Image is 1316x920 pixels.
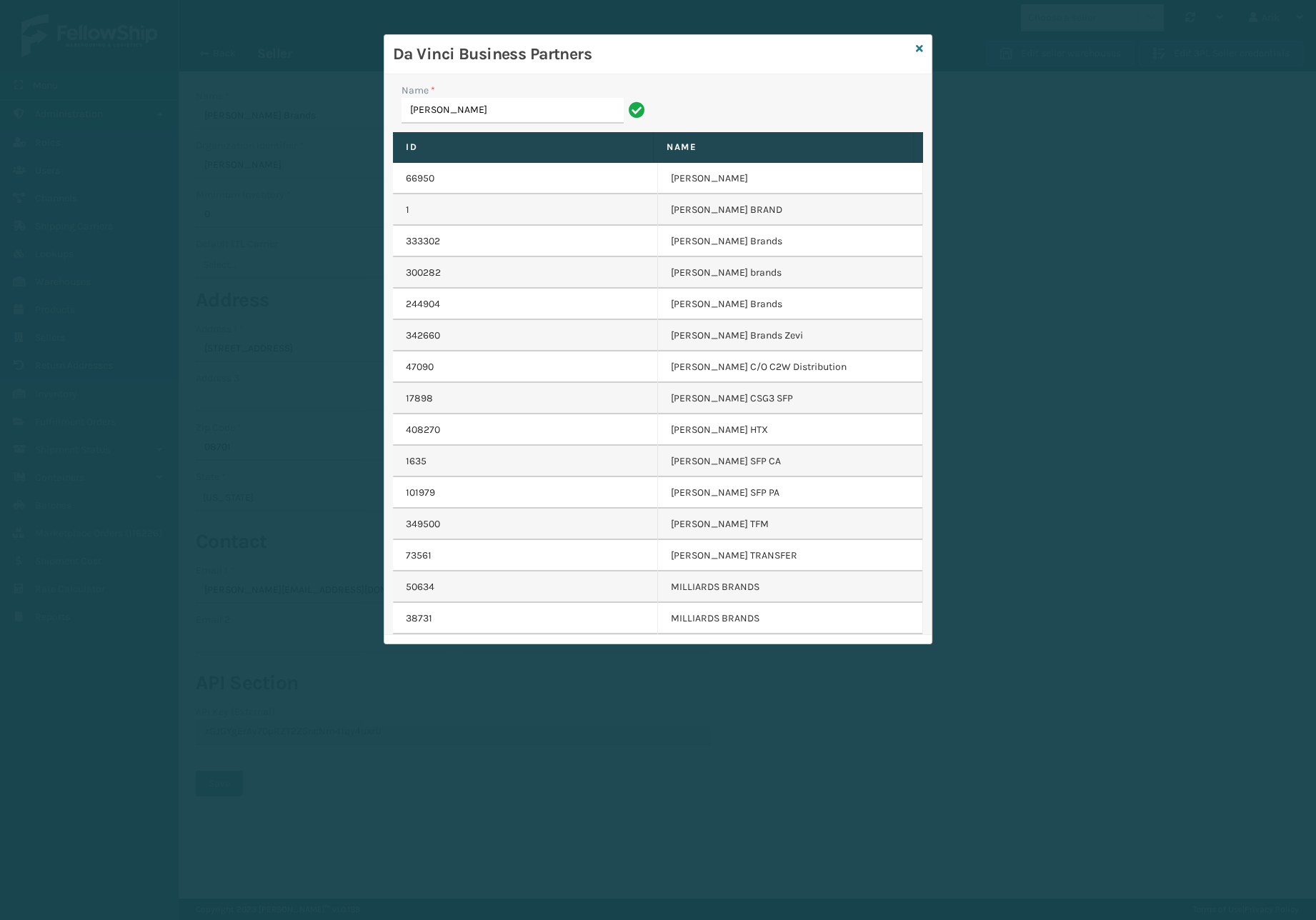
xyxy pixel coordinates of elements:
td: 17898 [393,383,658,414]
td: 47090 [393,351,658,383]
td: [PERSON_NAME] TFM [658,509,923,540]
td: [PERSON_NAME] brands [658,257,923,289]
label: Name [402,83,435,98]
label: Name [667,141,901,154]
td: [PERSON_NAME] SFP CA [658,446,923,477]
td: [PERSON_NAME] BRAND [658,194,923,226]
td: [PERSON_NAME] Brands Zevi [658,320,923,351]
td: MILLIARDS BRANDS [658,603,923,634]
td: 1 [393,194,658,226]
td: 66950 [393,163,658,194]
td: 244904 [393,289,658,320]
td: 333302 [393,226,658,257]
td: 349500 [393,509,658,540]
td: 73561 [393,540,658,571]
td: 408270 [393,414,658,446]
td: 50634 [393,571,658,603]
td: [PERSON_NAME] CSG3 SFP [658,383,923,414]
td: 101979 [393,477,658,509]
td: 300282 [393,257,658,289]
td: 38731 [393,603,658,634]
td: [PERSON_NAME] HTX [658,414,923,446]
td: [PERSON_NAME] TRANSFER [658,540,923,571]
td: 342660 [393,320,658,351]
td: [PERSON_NAME] C/O C2W Distribution [658,351,923,383]
td: [PERSON_NAME] [658,163,923,194]
td: 1635 [393,446,658,477]
td: [PERSON_NAME] SFP PA [658,477,923,509]
td: [PERSON_NAME] Brands [658,289,923,320]
label: ID [406,141,640,154]
td: MILLIARDS BRANDS [658,571,923,603]
td: [PERSON_NAME] Brands [658,226,923,257]
h3: Da Vinci Business Partners [393,44,910,65]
